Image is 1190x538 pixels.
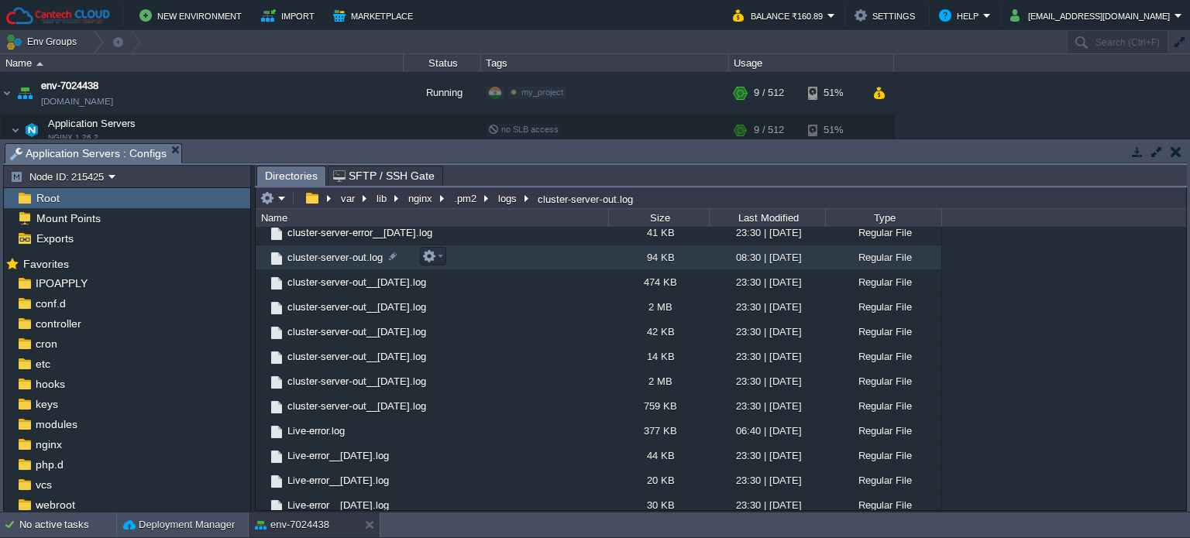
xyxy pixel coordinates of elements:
[268,498,285,515] img: AMDAwAAAACH5BAEAAAAALAAAAAABAAEAAAICRAEAOw==
[41,78,98,94] span: env-7024438
[610,209,709,227] div: Size
[5,31,82,53] button: Env Groups
[608,419,709,443] div: 377 KB
[48,133,98,142] span: NGINX 1.26.2
[14,72,36,114] img: AMDAwAAAACH5BAEAAAAALAAAAAABAAEAAAICRAEAOw==
[268,349,285,366] img: AMDAwAAAACH5BAEAAAAALAAAAAABAAEAAAICRAEAOw==
[33,337,60,351] a: cron
[709,444,825,468] div: 23:30 | [DATE]
[256,270,268,294] img: AMDAwAAAACH5BAEAAAAALAAAAAABAAEAAAICRAEAOw==
[496,191,521,205] button: logs
[33,317,84,331] a: controller
[285,300,428,314] span: cluster-server-out__[DATE].log
[808,72,858,114] div: 51%
[33,191,62,205] span: Root
[268,473,285,490] img: AMDAwAAAACH5BAEAAAAALAAAAAABAAEAAAICRAEAOw==
[33,276,90,290] a: IPOAPPLY
[709,221,825,245] div: 23:30 | [DATE]
[33,478,54,492] a: vcs
[261,6,319,25] button: Import
[827,209,941,227] div: Type
[33,457,66,471] a: php.d
[825,444,941,468] div: Regular File
[534,192,633,205] div: cluster-server-out.log
[256,493,268,517] img: AMDAwAAAACH5BAEAAAAALAAAAAABAAEAAAICRAEAOw==
[333,6,418,25] button: Marketplace
[608,320,709,344] div: 42 KB
[709,320,825,344] div: 23:30 | [DATE]
[256,295,268,319] img: AMDAwAAAACH5BAEAAAAALAAAAAABAAEAAAICRAEAOw==
[608,493,709,517] div: 30 KB
[285,449,391,462] span: Live-error__[DATE].log
[256,344,268,368] img: AMDAwAAAACH5BAEAAAAALAAAAAABAAEAAAICRAEAOw==
[285,276,428,289] span: cluster-server-out__[DATE].log
[33,296,68,310] a: conf.d
[11,115,20,146] img: AMDAwAAAACH5BAEAAAAALAAAAAABAAEAAAICRAEAOw==
[268,225,285,242] img: AMDAwAAAACH5BAEAAAAALAAAAAABAAEAAAICRAEAOw==
[709,270,825,294] div: 23:30 | [DATE]
[268,275,285,292] img: AMDAwAAAACH5BAEAAAAALAAAAAABAAEAAAICRAEAOw==
[33,211,103,225] a: Mount Points
[285,251,385,264] a: cluster-server-out.log
[404,54,480,72] div: Status
[33,231,76,245] a: Exports
[608,245,709,269] div: 94 KB
[285,474,391,487] a: Live-error__[DATE].log
[404,72,481,114] div: Running
[33,437,64,451] a: nginx
[256,369,268,393] img: AMDAwAAAACH5BAEAAAAALAAAAAABAAEAAAICRAEAOw==
[608,221,709,245] div: 41 KB
[825,394,941,418] div: Regular File
[46,117,138,130] span: Application Servers
[285,399,428,413] span: cluster-server-out__[DATE].log
[855,6,920,25] button: Settings
[20,257,71,271] span: Favorites
[608,270,709,294] div: 474 KB
[825,295,941,319] div: Regular File
[285,499,391,512] span: Live-error__[DATE].log
[256,187,1186,209] input: Click to enter the path
[339,191,359,205] button: var
[608,444,709,468] div: 44 KB
[123,517,235,533] button: Deployment Manager
[709,245,825,269] div: 08:30 | [DATE]
[20,258,71,270] a: Favorites
[709,394,825,418] div: 23:30 | [DATE]
[256,245,268,269] img: AMDAwAAAACH5BAEAAAAALAAAAAABAAEAAAICRAEAOw==
[608,394,709,418] div: 759 KB
[825,221,941,245] div: Regular File
[256,221,268,245] img: AMDAwAAAACH5BAEAAAAALAAAAAABAAEAAAICRAEAOw==
[10,144,167,163] span: Application Servers : Configs
[285,325,428,338] a: cluster-server-out__[DATE].log
[333,166,435,185] span: SFTP / SSH Gate
[521,87,563,97] span: my_project
[285,424,347,437] span: Live-error.log
[825,270,941,294] div: Regular File
[733,6,827,25] button: Balance ₹160.89
[825,344,941,368] div: Regular File
[33,397,60,411] a: keys
[709,369,825,393] div: 23:30 | [DATE]
[139,6,246,25] button: New Environment
[36,62,43,66] img: AMDAwAAAACH5BAEAAAAALAAAAAABAAEAAAICRAEAOw==
[285,375,428,388] a: cluster-server-out__[DATE].log
[825,468,941,492] div: Regular File
[46,118,138,129] a: Application ServersNGINX 1.26.2
[709,468,825,492] div: 23:30 | [DATE]
[285,350,428,363] a: cluster-server-out__[DATE].log
[285,226,435,239] span: cluster-server-error__[DATE].log
[268,374,285,391] img: AMDAwAAAACH5BAEAAAAALAAAAAABAAEAAAICRAEAOw==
